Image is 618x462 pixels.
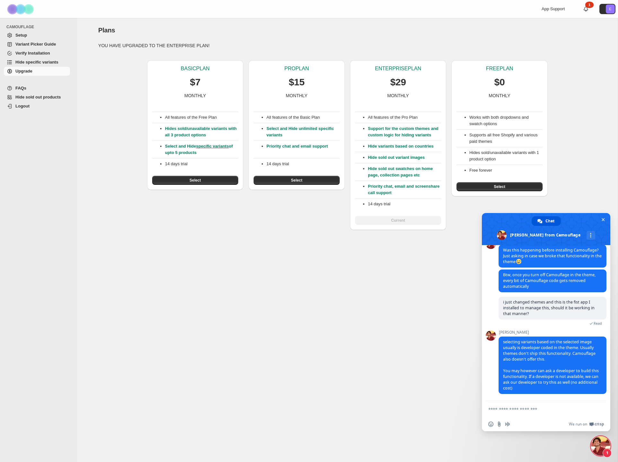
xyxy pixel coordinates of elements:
span: Hide sold out products [15,95,61,99]
p: Support for the custom themes and custom logic for hiding variants [368,125,441,138]
a: 1 [583,6,589,12]
span: Verify Installation [15,51,50,56]
a: Setup [4,31,70,40]
span: Logout [15,104,30,108]
span: Avatar with initials E [606,4,615,13]
span: Upgrade [15,69,32,73]
p: $0 [494,76,505,89]
p: Priority chat and email support [266,143,340,156]
p: Select and Hide unlimited specific variants [266,125,340,138]
p: FREE PLAN [486,65,513,72]
p: MONTHLY [184,92,206,99]
div: 1 [585,2,594,8]
span: We run on [569,422,587,427]
a: Close chat [591,436,610,456]
span: Select [189,178,201,183]
span: CAMOUFLAGE [6,24,73,30]
span: Select [494,184,505,189]
text: E [609,7,611,11]
p: Hides sold/unavailable variants with all 3 product options [165,125,238,138]
span: Hide specific variants [15,60,58,64]
span: Insert an emoji [488,422,493,427]
p: $29 [390,76,406,89]
a: Verify Installation [4,49,70,58]
span: 1 [603,449,612,458]
p: All features of the Free Plan [165,114,238,121]
button: Select [152,176,238,185]
p: PRO PLAN [284,65,309,72]
p: 14 days trial [165,161,238,167]
button: Avatar with initials E [599,4,615,14]
a: Variant Picker Guide [4,40,70,49]
span: selecting variants based on the selected image usually is developer coded in the theme. Usually t... [503,339,599,391]
span: Plans [98,27,115,34]
span: Close chat [600,216,606,223]
span: Setup [15,33,27,38]
span: App Support [542,6,565,11]
p: ENTERPRISE PLAN [375,65,421,72]
p: $15 [289,76,304,89]
a: Logout [4,102,70,111]
p: Hide sold out variant images [368,154,441,161]
p: All features of the Pro Plan [368,114,441,121]
a: We run onCrisp [569,422,604,427]
span: Btw, once you turn off Camouflage in the theme, every bit of Camouflage code gets removed automat... [503,272,596,289]
span: Select [291,178,302,183]
li: Supports all free Shopify and various paid themes [469,132,543,145]
a: Hide specific variants [4,58,70,67]
span: Was this happening before installing Camouflage? Just asking in case we broke that functionality ... [503,247,602,264]
img: Camouflage [5,0,37,18]
p: BASIC PLAN [181,65,210,72]
li: Works with both dropdowns and swatch options [469,114,543,127]
p: Hide sold out swatches on home page, collection pages etc [368,166,441,178]
a: Chat [532,216,561,226]
p: Hide variants based on countries [368,143,441,150]
p: Select and Hide of upto 5 products [165,143,238,156]
p: All features of the Basic Plan [266,114,340,121]
a: specific variants [196,144,229,149]
li: Hides sold/unavailable variants with 1 product option [469,150,543,162]
span: Send a file [497,422,502,427]
span: [PERSON_NAME] [499,330,606,335]
span: Read [594,321,602,326]
button: Select [457,182,543,191]
span: FAQs [15,86,26,90]
span: i just changed themes and this is the fist app I installed to manage this, should it be working i... [503,299,595,316]
p: Priority chat, email and screenshare call support [368,183,441,196]
a: Upgrade [4,67,70,76]
p: YOU HAVE UPGRADED TO THE ENTERPRISE PLAN! [98,42,596,49]
p: 14 days trial [266,161,340,167]
button: Select [254,176,340,185]
p: MONTHLY [489,92,510,99]
span: Chat [545,216,554,226]
span: Crisp [595,422,604,427]
p: 14 days trial [368,201,441,207]
p: $7 [190,76,201,89]
li: Free forever [469,167,543,174]
a: Hide sold out products [4,93,70,102]
span: Audio message [505,422,510,427]
p: MONTHLY [286,92,307,99]
a: FAQs [4,84,70,93]
textarea: Compose your message... [488,401,591,417]
span: Variant Picker Guide [15,42,56,47]
p: MONTHLY [387,92,409,99]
